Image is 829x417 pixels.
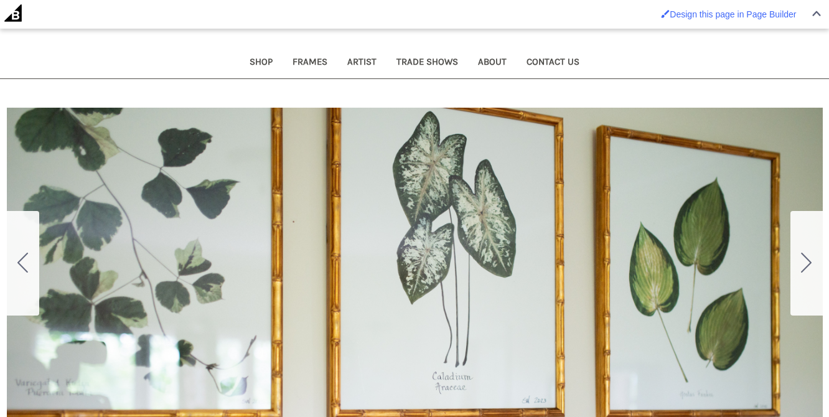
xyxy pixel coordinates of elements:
a: Enabled brush for page builder edit. Design this page in Page Builder [655,3,802,26]
a: Artist [337,48,386,78]
a: Contact Us [517,48,589,78]
img: Enabled brush for page builder edit. [661,9,670,18]
span: Design this page in Page Builder [670,9,796,19]
img: Close Admin Bar [812,11,821,16]
a: Frames [283,48,337,78]
button: Go to slide 1 [790,211,823,316]
a: Trade Shows [386,48,468,78]
a: About [468,48,517,78]
button: Go to slide 4 [7,211,39,316]
a: Shop [240,48,283,78]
